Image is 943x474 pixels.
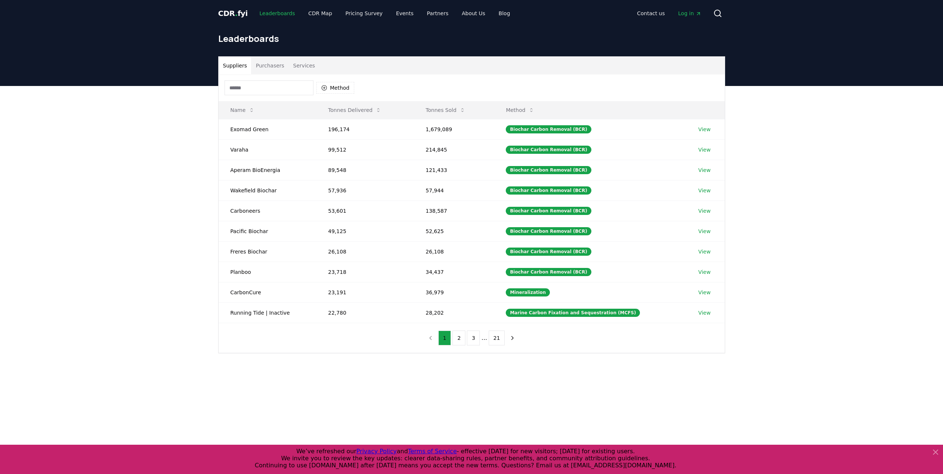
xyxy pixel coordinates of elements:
[289,57,319,74] button: Services
[316,241,414,262] td: 26,108
[672,7,707,20] a: Log in
[316,302,414,323] td: 22,780
[219,221,316,241] td: Pacific Biochar
[316,82,355,94] button: Method
[698,248,711,255] a: View
[631,7,707,20] nav: Main
[414,282,494,302] td: 36,979
[225,103,260,117] button: Name
[678,10,701,17] span: Log in
[218,9,248,18] span: CDR fyi
[219,262,316,282] td: Planboo
[506,248,591,256] div: Biochar Carbon Removal (BCR)
[698,268,711,276] a: View
[219,160,316,180] td: Aperam BioEnergia
[452,331,465,345] button: 2
[219,119,316,139] td: Exomad Green
[698,289,711,296] a: View
[698,187,711,194] a: View
[414,180,494,200] td: 57,944
[218,8,248,19] a: CDR.fyi
[506,166,591,174] div: Biochar Carbon Removal (BCR)
[251,57,289,74] button: Purchasers
[219,57,252,74] button: Suppliers
[456,7,491,20] a: About Us
[414,241,494,262] td: 26,108
[506,268,591,276] div: Biochar Carbon Removal (BCR)
[414,200,494,221] td: 138,587
[322,103,388,117] button: Tonnes Delivered
[414,262,494,282] td: 34,437
[698,309,711,316] a: View
[235,9,238,18] span: .
[219,282,316,302] td: CarbonCure
[316,160,414,180] td: 89,548
[316,221,414,241] td: 49,125
[219,200,316,221] td: Carboneers
[316,139,414,160] td: 99,512
[420,103,471,117] button: Tonnes Sold
[467,331,480,345] button: 3
[316,262,414,282] td: 23,718
[414,221,494,241] td: 52,625
[506,309,640,317] div: Marine Carbon Fixation and Sequestration (MCFS)
[438,331,451,345] button: 1
[506,207,591,215] div: Biochar Carbon Removal (BCR)
[698,166,711,174] a: View
[506,227,591,235] div: Biochar Carbon Removal (BCR)
[253,7,516,20] nav: Main
[698,126,711,133] a: View
[316,180,414,200] td: 57,936
[500,103,540,117] button: Method
[218,33,725,44] h1: Leaderboards
[316,119,414,139] td: 196,174
[219,139,316,160] td: Varaha
[390,7,419,20] a: Events
[506,331,519,345] button: next page
[493,7,516,20] a: Blog
[481,334,487,342] li: ...
[219,180,316,200] td: Wakefield Biochar
[219,241,316,262] td: Freres Biochar
[506,146,591,154] div: Biochar Carbon Removal (BCR)
[489,331,505,345] button: 21
[414,139,494,160] td: 214,845
[698,228,711,235] a: View
[219,302,316,323] td: Running Tide | Inactive
[414,302,494,323] td: 28,202
[698,146,711,153] a: View
[506,186,591,195] div: Biochar Carbon Removal (BCR)
[339,7,388,20] a: Pricing Survey
[316,200,414,221] td: 53,601
[506,288,550,296] div: Mineralization
[414,119,494,139] td: 1,679,089
[302,7,338,20] a: CDR Map
[253,7,301,20] a: Leaderboards
[698,207,711,215] a: View
[421,7,454,20] a: Partners
[414,160,494,180] td: 121,433
[316,282,414,302] td: 23,191
[631,7,671,20] a: Contact us
[506,125,591,133] div: Biochar Carbon Removal (BCR)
